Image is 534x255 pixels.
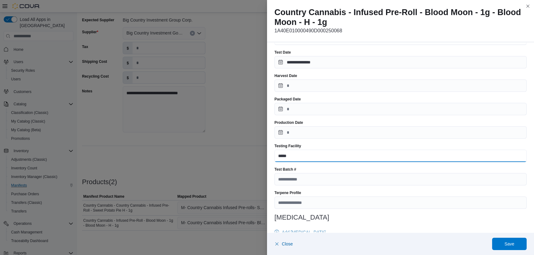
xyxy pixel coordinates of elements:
p: 1A40E010000490D000250068 [274,27,527,34]
h3: [MEDICAL_DATA] [274,214,527,221]
label: Terpene Profile [274,190,301,195]
label: Test Date [274,50,291,55]
span: Add [MEDICAL_DATA] [282,229,326,235]
input: Press the down key to open a popover containing a calendar. [274,126,527,139]
button: Save [492,238,527,250]
input: Press the down key to open a popover containing a calendar. [274,56,527,68]
label: Production Date [274,120,303,125]
span: Save [504,241,514,247]
input: Press the down key to open a popover containing a calendar. [274,103,527,115]
span: Close [282,241,293,247]
button: Close [274,238,293,250]
label: Packaged Date [274,97,301,102]
label: Test Batch # [274,167,296,172]
label: Harvest Date [274,73,297,78]
button: Add [MEDICAL_DATA] [272,226,328,238]
h2: Country Cannabis - Infused Pre-Roll - Blood Moon - 1g - Blood Moon - H - 1g [274,7,527,27]
input: Press the down key to open a popover containing a calendar. [274,79,527,92]
button: Close this dialog [524,2,532,10]
label: Testing Facility [274,144,301,148]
